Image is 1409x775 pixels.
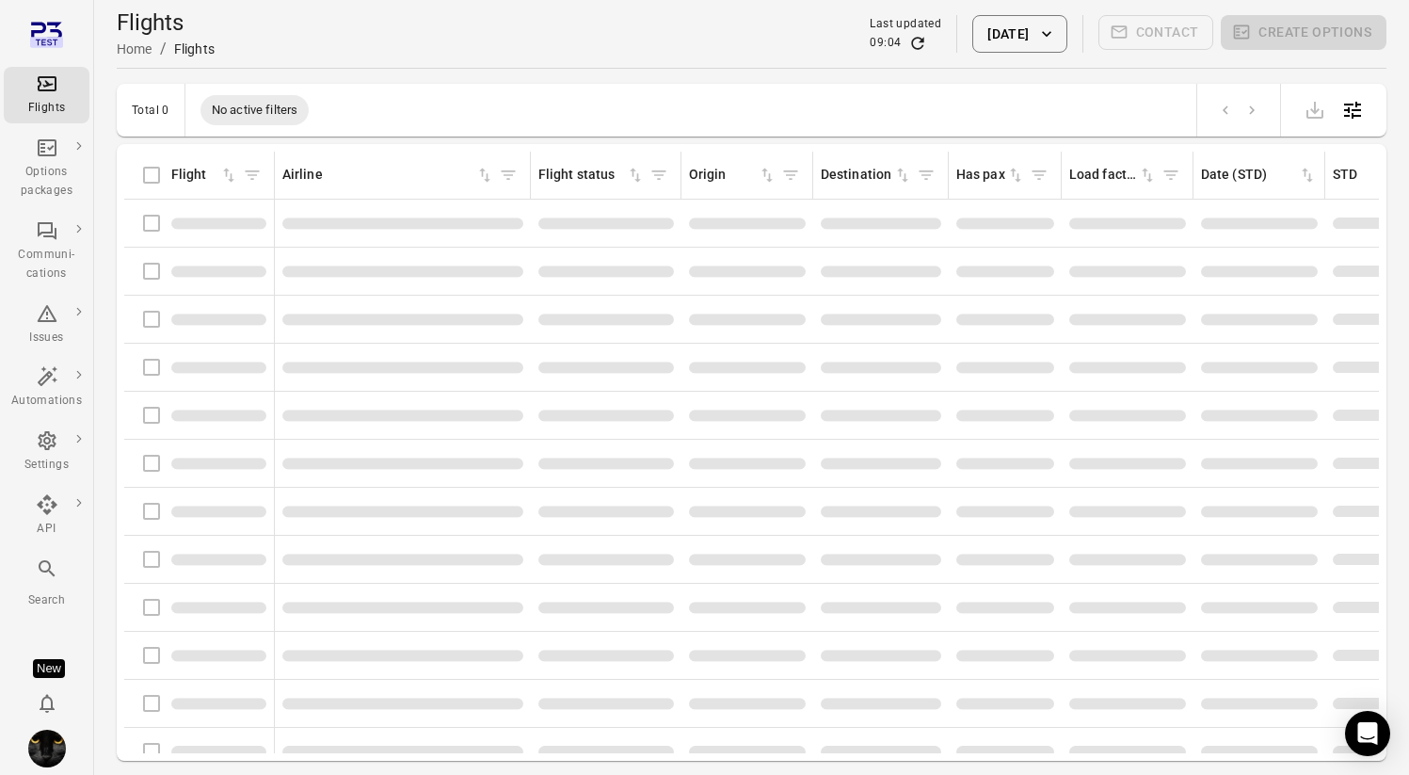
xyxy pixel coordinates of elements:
div: Tooltip anchor [33,659,65,678]
a: Options packages [4,131,89,206]
span: Please make a selection to create communications [1098,15,1214,53]
div: Last updated [870,15,941,34]
div: 09:04 [870,34,901,53]
a: Settings [4,424,89,480]
span: Please make a selection to export [1296,100,1334,118]
button: Notifications [28,685,66,722]
button: [DATE] [972,15,1066,53]
div: Sort by airline in ascending order [282,165,494,186]
button: Iris [21,722,73,775]
div: Sort by origin in ascending order [689,165,777,186]
a: Flights [4,67,89,123]
div: Sort by has pax in ascending order [956,165,1025,186]
div: Options packages [11,163,82,201]
nav: Breadcrumbs [117,38,215,60]
div: Sort by flight status in ascending order [538,165,645,186]
span: No active filters [200,101,310,120]
li: / [160,38,167,60]
span: Filter by load factor [1157,161,1185,189]
span: Filter by origin [777,161,805,189]
div: Sort by flight in ascending order [171,165,238,186]
div: Search [11,591,82,610]
img: images [28,730,66,767]
span: Filter by destination [912,161,940,189]
a: API [4,488,89,544]
div: Flights [11,99,82,118]
div: Automations [11,392,82,411]
h1: Flights [117,8,215,38]
span: Please make a selection to create an option package [1221,15,1386,53]
span: Filter by flight status [645,161,673,189]
div: Sort by load factor in ascending order [1069,165,1157,186]
span: Filter by flight [238,161,266,189]
div: Sort by date (STD) in ascending order [1201,165,1317,186]
div: Settings [11,456,82,475]
div: Sort by destination in ascending order [821,165,912,186]
span: Filter by has pax [1025,161,1053,189]
div: API [11,520,82,539]
div: Communi-cations [11,246,82,283]
button: Refresh data [908,34,927,53]
a: Issues [4,297,89,353]
div: Flights [174,40,215,58]
span: Filter by airline [494,161,522,189]
button: Open table configuration [1334,91,1371,129]
div: Issues [11,329,82,347]
div: Open Intercom Messenger [1345,711,1390,756]
div: Total 0 [132,104,169,117]
a: Home [117,41,152,57]
a: Automations [4,360,89,416]
button: Search [4,552,89,615]
a: Communi-cations [4,214,89,289]
nav: pagination navigation [1212,98,1265,122]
